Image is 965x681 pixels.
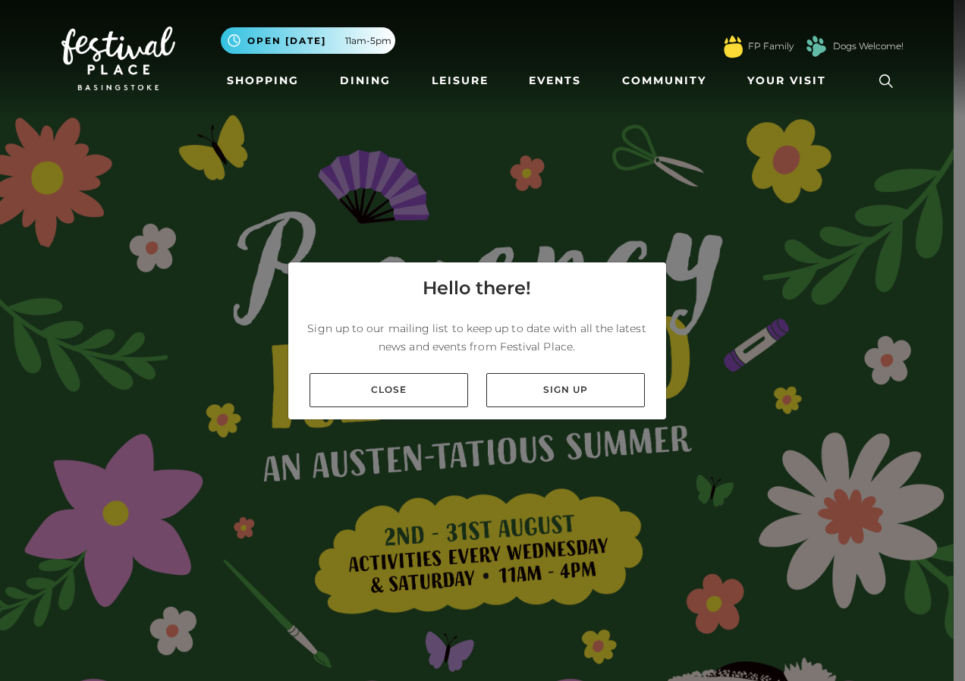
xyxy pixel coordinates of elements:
img: Festival Place Logo [61,27,175,90]
a: Leisure [426,67,495,95]
a: Your Visit [741,67,840,95]
a: Sign up [486,373,645,407]
a: Dogs Welcome! [833,39,904,53]
a: Close [310,373,468,407]
a: Events [523,67,587,95]
span: Open [DATE] [247,34,326,48]
button: Open [DATE] 11am-5pm [221,27,395,54]
span: Your Visit [747,73,826,89]
a: Dining [334,67,397,95]
span: 11am-5pm [345,34,391,48]
p: Sign up to our mailing list to keep up to date with all the latest news and events from Festival ... [300,319,654,356]
a: Community [616,67,712,95]
a: FP Family [748,39,794,53]
h4: Hello there! [423,275,531,302]
a: Shopping [221,67,305,95]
